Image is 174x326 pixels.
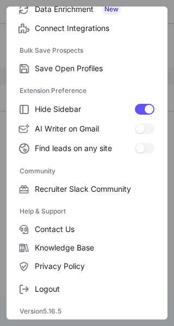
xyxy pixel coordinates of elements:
span: AI Writer on Gmail [35,124,135,134]
label: Bulk Save Prospects [20,42,154,59]
span: Find leads on any site [35,143,135,153]
span: New [102,4,121,15]
label: Help & Support [20,203,154,220]
label: Save Open Profiles [7,59,167,78]
span: Recruiter Slack Community [35,184,154,194]
label: Logout [7,280,167,298]
span: Contact Us [35,224,154,234]
span: Privacy Policy [35,261,154,271]
span: Save Open Profiles [35,64,154,73]
label: Knowledge Base [7,239,167,257]
span: Data Enrichment [35,4,154,15]
label: Find leads on any site [7,139,167,158]
label: Contact Us [7,220,167,239]
label: Connect Integrations [7,19,167,37]
span: Hide Sidebar [35,104,135,114]
label: Recruiter Slack Community [7,180,167,198]
label: Extension Preference [20,82,154,99]
label: AI Writer on Gmail [7,119,167,139]
span: Knowledge Base [35,243,154,253]
label: Community [20,162,154,180]
label: Hide Sidebar [7,99,167,119]
span: Connect Integrations [35,23,154,33]
div: Version 5.16.5 [7,303,167,320]
label: Privacy Policy [7,257,167,275]
span: Logout [35,284,154,294]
